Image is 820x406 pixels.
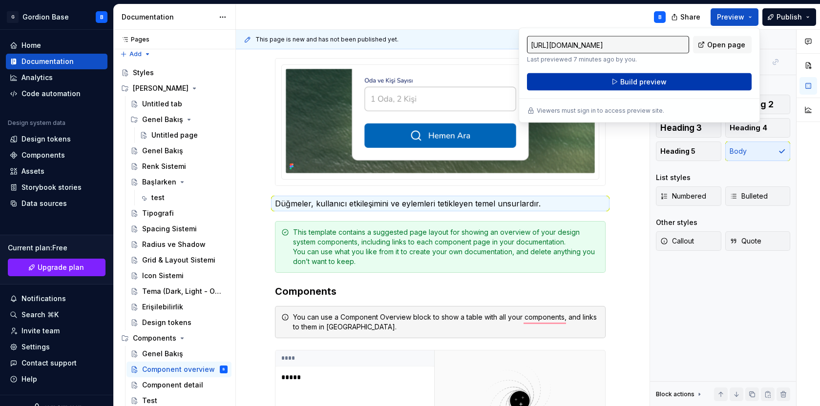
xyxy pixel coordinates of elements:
div: Documentation [122,12,214,22]
a: Erişilebilirlik [126,299,231,315]
h3: Components [275,284,606,298]
button: Heading 5 [656,142,721,161]
div: test [151,193,165,203]
a: Spacing Sistemi [126,221,231,237]
div: [PERSON_NAME] [133,83,189,93]
button: Search ⌘K [6,307,107,323]
button: Help [6,371,107,387]
div: Untitled page [151,130,198,140]
div: Grid & Layout Sistemi [142,255,215,265]
a: Untitled page [136,127,231,143]
div: Radius ve Shadow [142,240,206,249]
span: Add [129,50,142,58]
div: Design system data [8,119,65,127]
a: Tipografi [126,205,231,221]
div: Tema (Dark, Light - Opsiyonel) [142,286,223,296]
div: Settings [21,342,50,352]
div: Tipografi [142,208,174,218]
div: Genel Bakış [142,349,183,359]
span: Open page [707,40,745,50]
div: Test [142,396,157,406]
span: Callout [660,236,694,246]
div: [PERSON_NAME] [117,81,231,96]
a: Başlarken [126,174,231,190]
span: Numbered [660,191,706,201]
div: Genel Bakış [142,146,183,156]
div: Design tokens [142,318,191,327]
div: This template contains a suggested page layout for showing an overview of your design system comp... [293,227,599,266]
div: Block actions [656,390,694,398]
div: Documentation [21,57,74,66]
a: Components [6,147,107,163]
div: Pages [117,36,149,43]
div: Spacing Sistemi [142,224,197,234]
a: Assets [6,163,107,179]
button: Heading 4 [725,118,791,138]
div: Help [21,374,37,384]
a: Design tokens [6,131,107,147]
a: Invite team [6,323,107,339]
a: Component overviewB [126,362,231,377]
div: Home [21,41,41,50]
a: Code automation [6,86,107,101]
button: Add [117,47,154,61]
a: Genel Bakış [126,346,231,362]
button: Contact support [6,355,107,371]
button: Preview [711,8,758,26]
a: Documentation [6,54,107,69]
div: Storybook stories [21,183,82,192]
div: Renk Sistemi [142,162,186,171]
div: Analytics [21,73,53,82]
div: B [223,365,225,374]
a: Icon Sistemi [126,268,231,284]
div: Assets [21,166,44,176]
a: Styles [117,65,231,81]
a: Grid & Layout Sistemi [126,252,231,268]
div: Block actions [656,387,703,401]
span: Preview [717,12,744,22]
a: Data sources [6,196,107,211]
button: Build preview [527,73,752,91]
div: B [100,13,104,21]
span: Heading 5 [660,146,695,156]
span: Publish [777,12,802,22]
a: Component detail [126,377,231,393]
a: Untitled tab [126,96,231,112]
p: Last previewed 7 minutes ago by you. [527,56,689,63]
a: Home [6,38,107,53]
div: Component detail [142,380,203,390]
span: Heading 3 [660,123,702,133]
div: Genel Bakış [126,112,231,127]
button: GGordion BaseB [2,6,111,27]
span: Bulleted [730,191,768,201]
div: Invite team [21,326,60,336]
span: Heading 4 [730,123,767,133]
button: Publish [762,8,816,26]
div: Search ⌘K [21,310,59,320]
a: test [136,190,231,205]
button: Numbered [656,186,721,206]
span: Quote [730,236,761,246]
div: Components [21,150,65,160]
div: Data sources [21,199,67,208]
div: Styles [133,68,154,78]
a: Analytics [6,70,107,85]
div: Erişilebilirlik [142,302,183,312]
p: Düğmeler, kullanıcı etkileşimini ve eylemleri tetikleyen temel unsurlardır. [275,198,606,209]
div: Components [117,330,231,346]
div: List styles [656,173,691,183]
a: Genel Bakış [126,143,231,159]
span: Share [680,12,700,22]
button: Quote [725,231,791,251]
button: Bulleted [725,186,791,206]
div: Başlarken [142,177,176,187]
button: Heading 3 [656,118,721,138]
div: Components [133,333,176,343]
a: Open page [693,36,752,54]
a: Upgrade plan [8,259,105,276]
button: Callout [656,231,721,251]
div: Gordion Base [22,12,69,22]
a: Design tokens [126,315,231,330]
a: Settings [6,339,107,355]
div: Current plan : Free [8,243,105,253]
